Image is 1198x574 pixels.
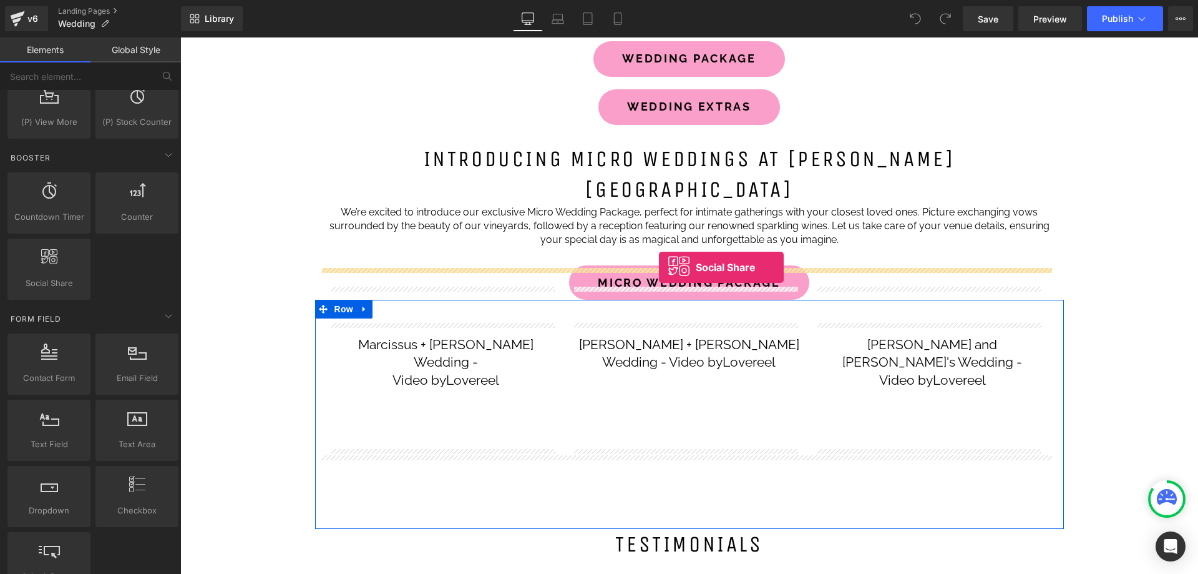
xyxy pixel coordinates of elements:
[573,6,603,31] a: Tablet
[266,335,319,350] a: Lovereel
[396,299,621,335] h2: [PERSON_NAME] + [PERSON_NAME] Wedding - Video by
[442,14,576,27] span: WEDDING PACKAGE
[1102,14,1133,24] span: Publish
[1087,6,1163,31] button: Publish
[153,334,378,352] h2: Video by
[99,438,175,451] span: Text Area
[181,6,243,31] a: New Library
[11,372,87,385] span: Contact Form
[603,6,633,31] a: Mobile
[543,6,573,31] a: Laptop
[513,6,543,31] a: Desktop
[99,210,175,224] span: Counter
[542,317,595,332] a: Lovereel
[903,6,928,31] button: Undo
[978,12,998,26] span: Save
[5,6,48,31] a: v6
[640,334,864,352] h2: Video by
[99,116,175,129] span: (P) Stock Counter
[933,6,958,31] button: Redo
[58,6,181,16] a: Landing Pages
[1033,12,1067,26] span: Preview
[1018,6,1082,31] a: Preview
[176,262,192,281] a: Expand / Collapse
[1156,532,1186,562] div: Open Intercom Messenger
[418,52,600,87] a: WEDDING EXTRAS
[11,277,87,290] span: Social Share
[11,210,87,224] span: Countdown Timer
[413,4,605,39] a: WEDDING PACKAGE
[417,239,600,252] span: MICRO WEDDING PACKAGE
[9,152,52,164] span: Booster
[144,168,874,209] p: We’re excited to introduce our exclusive Micro Wedding Package, perfect for intimate gatherings w...
[1168,6,1193,31] button: More
[153,299,378,335] h2: Marcissus + [PERSON_NAME] Wedding -
[389,228,629,262] a: MICRO WEDDING PACKAGE
[99,372,175,385] span: Email Field
[9,313,62,325] span: Form Field
[25,11,41,27] div: v6
[205,13,234,24] span: Library
[447,62,571,76] span: WEDDING EXTRAS
[151,262,176,281] span: Row
[58,19,95,29] span: Wedding
[99,504,175,517] span: Checkbox
[11,116,87,129] span: (P) View More
[11,504,87,517] span: Dropdown
[640,299,864,335] h2: [PERSON_NAME] and [PERSON_NAME]'s Wedding -
[11,438,87,451] span: Text Field
[90,37,181,62] a: Global Style
[144,106,874,168] h1: Introducing micro weddings at [PERSON_NAME][GEOGRAPHIC_DATA]
[752,335,806,350] a: Lovereel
